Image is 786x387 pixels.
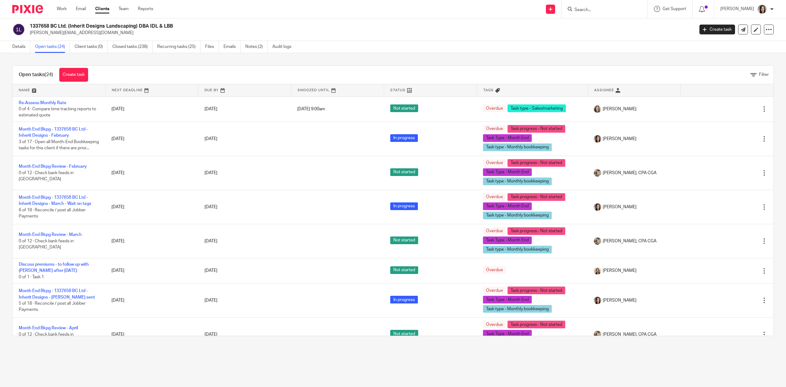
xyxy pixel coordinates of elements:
span: Task type - Monthly bookkeeping [483,212,552,219]
span: Task Type - Month End [483,202,532,210]
a: Clients [95,6,109,12]
span: Task Type - Month End [483,168,532,176]
span: Task type - Monthly bookkeeping [483,246,552,253]
a: Month End Bkpg - 1337658 BC Ltd - Inherit Designs - [PERSON_NAME] sent [19,289,95,299]
a: Month End Bkpg Review - April [19,326,78,330]
img: Danielle%20photo.jpg [594,135,601,143]
a: Files [205,41,219,53]
span: Task Type - Month End [483,296,532,303]
span: [PERSON_NAME] [603,204,636,210]
td: [DATE] [105,224,198,258]
span: Overdue [483,227,506,235]
span: [DATE] [204,332,217,337]
a: Open tasks (24) [35,41,70,53]
span: Get Support [663,7,686,11]
span: [DATE] [204,239,217,243]
span: Overdue [483,159,506,167]
a: Closed tasks (238) [112,41,153,53]
span: [PERSON_NAME] [603,297,636,303]
span: [DATE] 9:00am [297,107,325,111]
span: Task progress - Not started [508,287,565,294]
span: Task type - Monthly bookkeeping [483,178,552,185]
a: Month End Bkpg - 1337658 BC Ltd - Inherit Designs - February [19,127,88,138]
span: 0 of 12 · Check bank feeds in [GEOGRAPHIC_DATA] [19,239,74,250]
span: Task type - Sales/marketing [508,104,566,112]
a: Team [119,6,129,12]
a: Discuss premiums - to follow up with [PERSON_NAME] after [DATE] [19,262,89,273]
span: [PERSON_NAME], CPA CGA [603,331,656,338]
span: 0 of 12 · Check bank feeds in [GEOGRAPHIC_DATA] [19,332,74,343]
span: Overdue [483,104,506,112]
p: [PERSON_NAME][EMAIL_ADDRESS][DOMAIN_NAME] [30,30,690,36]
span: 0 of 12 · Check bank feeds in [GEOGRAPHIC_DATA] [19,171,74,182]
a: Month End Bkpg - 1337658 BC Ltd - Inherit Designs - March - Wait on tags [19,195,91,206]
h2: 1337658 BC Ltd. (Inherit Designs Landscaping) DBA IDL & LBB [30,23,558,29]
span: Not started [390,237,418,244]
td: [DATE] [105,190,198,224]
span: [DATE] [204,298,217,303]
td: [DATE] [105,96,198,122]
a: Create task [59,68,88,82]
span: Snoozed Until [298,88,330,92]
span: Task progress - Not started [508,321,565,328]
td: [DATE] [105,156,198,190]
img: IMG_7896.JPG [594,105,601,113]
span: In progress [390,202,418,210]
img: Danielle%20photo.jpg [594,297,601,304]
span: Tags [483,88,494,92]
span: Task Type - Month End [483,330,532,338]
span: Not started [390,168,418,176]
img: Danielle%20photo.jpg [757,4,767,14]
span: Task progress - Not started [508,193,565,201]
span: [DATE] [204,205,217,209]
span: Filter [759,72,769,77]
a: Reports [138,6,153,12]
span: Task type - Monthly bookkeeping [483,143,552,151]
span: Overdue [483,125,506,133]
a: Re-Assess Monthly Rate [19,101,66,105]
span: [PERSON_NAME], CPA CGA [603,170,656,176]
span: [PERSON_NAME] [603,136,636,142]
a: Client tasks (0) [75,41,108,53]
img: Chrissy%20McGale%20Bio%20Pic%201.jpg [594,331,601,338]
span: Task Type - Month End [483,237,532,244]
a: Email [76,6,86,12]
span: 0 of 4 · Compare time tracking reports to estimated quote [19,107,96,118]
img: Chrissy%20McGale%20Bio%20Pic%201.jpg [594,169,601,177]
span: Task progress - Not started [508,227,565,235]
td: [DATE] [105,283,198,318]
span: In progress [390,134,418,142]
span: [PERSON_NAME] [603,106,636,112]
img: svg%3E [12,23,25,36]
span: 0 of 1 · Task 1 [19,275,44,279]
span: In progress [390,296,418,303]
span: [DATE] [204,137,217,141]
td: [DATE] [105,318,198,352]
span: Task progress - Not started [508,159,565,167]
span: Status [390,88,406,92]
input: Search [574,7,629,13]
a: Month End Bkpg Review - February [19,164,87,169]
img: Morgan.JPG [594,267,601,275]
span: [DATE] [204,171,217,175]
span: Task Type - Month End [483,134,532,142]
a: Month End Bkpg Review - March [19,233,82,237]
span: Overdue [483,266,506,274]
img: Pixie [12,5,43,13]
span: Overdue [483,287,506,294]
a: Notes (2) [245,41,268,53]
h1: Open tasks [19,72,53,78]
a: Details [12,41,30,53]
a: Emails [224,41,241,53]
span: 6 of 18 · Reconcile / post all Jobber Payments [19,208,86,219]
span: [PERSON_NAME], CPA CGA [603,238,656,244]
img: Danielle%20photo.jpg [594,203,601,211]
span: 3 of 17 · Open all Month-End Bookkeeping tasks for this client if there are prior... [19,140,99,150]
span: Task progress - Not started [508,125,565,133]
span: Overdue [483,321,506,328]
span: [DATE] [204,269,217,273]
span: Not started [390,104,418,112]
span: Overdue [483,193,506,201]
a: Recurring tasks (25) [157,41,200,53]
a: Create task [699,25,735,34]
